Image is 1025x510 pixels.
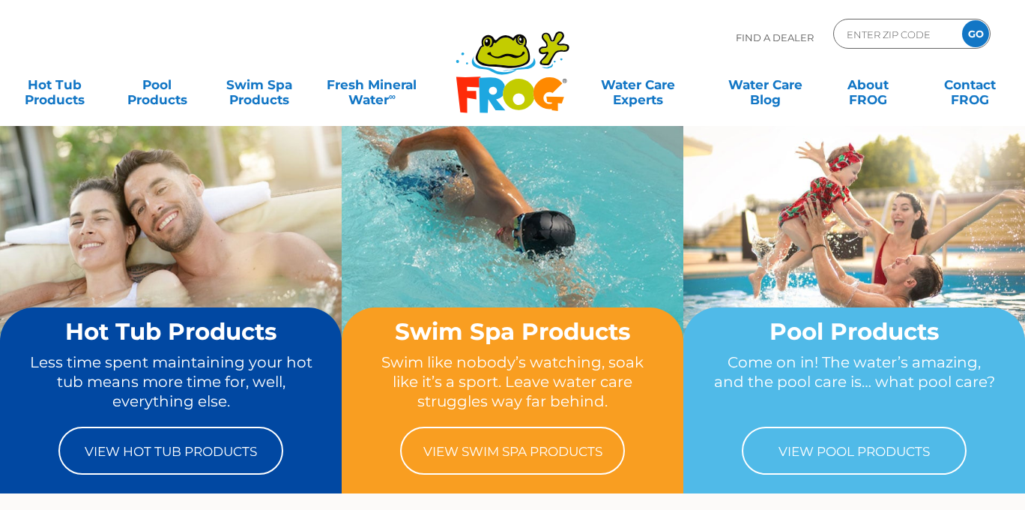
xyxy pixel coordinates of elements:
[118,70,197,100] a: PoolProducts
[342,125,683,381] img: home-banner-swim-spa-short
[400,427,625,475] a: View Swim Spa Products
[574,70,704,100] a: Water CareExperts
[28,319,313,344] h2: Hot Tub Products
[712,352,997,412] p: Come on in! The water’s amazing, and the pool care is… what pool care?
[28,352,313,412] p: Less time spent maintaining your hot tub means more time for, well, everything else.
[370,319,655,344] h2: Swim Spa Products
[742,427,967,475] a: View Pool Products
[322,70,422,100] a: Fresh MineralWater∞
[845,23,946,45] input: Zip Code Form
[726,70,805,100] a: Water CareBlog
[712,319,997,344] h2: Pool Products
[389,91,396,102] sup: ∞
[736,19,814,56] p: Find A Dealer
[683,125,1025,381] img: home-banner-pool-short
[828,70,907,100] a: AboutFROG
[962,20,989,47] input: GO
[58,427,283,475] a: View Hot Tub Products
[220,70,299,100] a: Swim SpaProducts
[15,70,94,100] a: Hot TubProducts
[931,70,1010,100] a: ContactFROG
[370,352,655,412] p: Swim like nobody’s watching, soak like it’s a sport. Leave water care struggles way far behind.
